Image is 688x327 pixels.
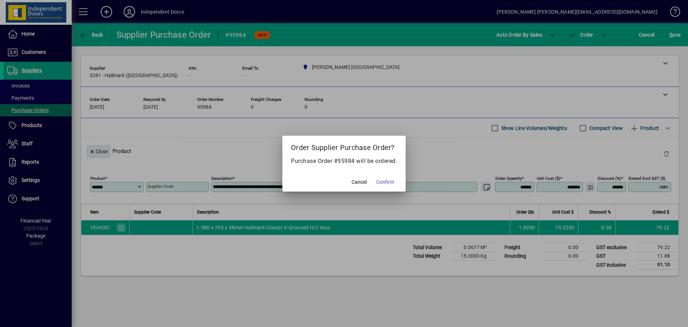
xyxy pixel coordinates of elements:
p: Purchase Order #95984 will be ordered. [291,157,397,165]
span: Cancel [352,178,367,186]
span: Confirm [376,178,394,186]
button: Confirm [373,176,397,189]
button: Cancel [348,176,371,189]
h2: Order Supplier Purchase Order? [282,136,406,157]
